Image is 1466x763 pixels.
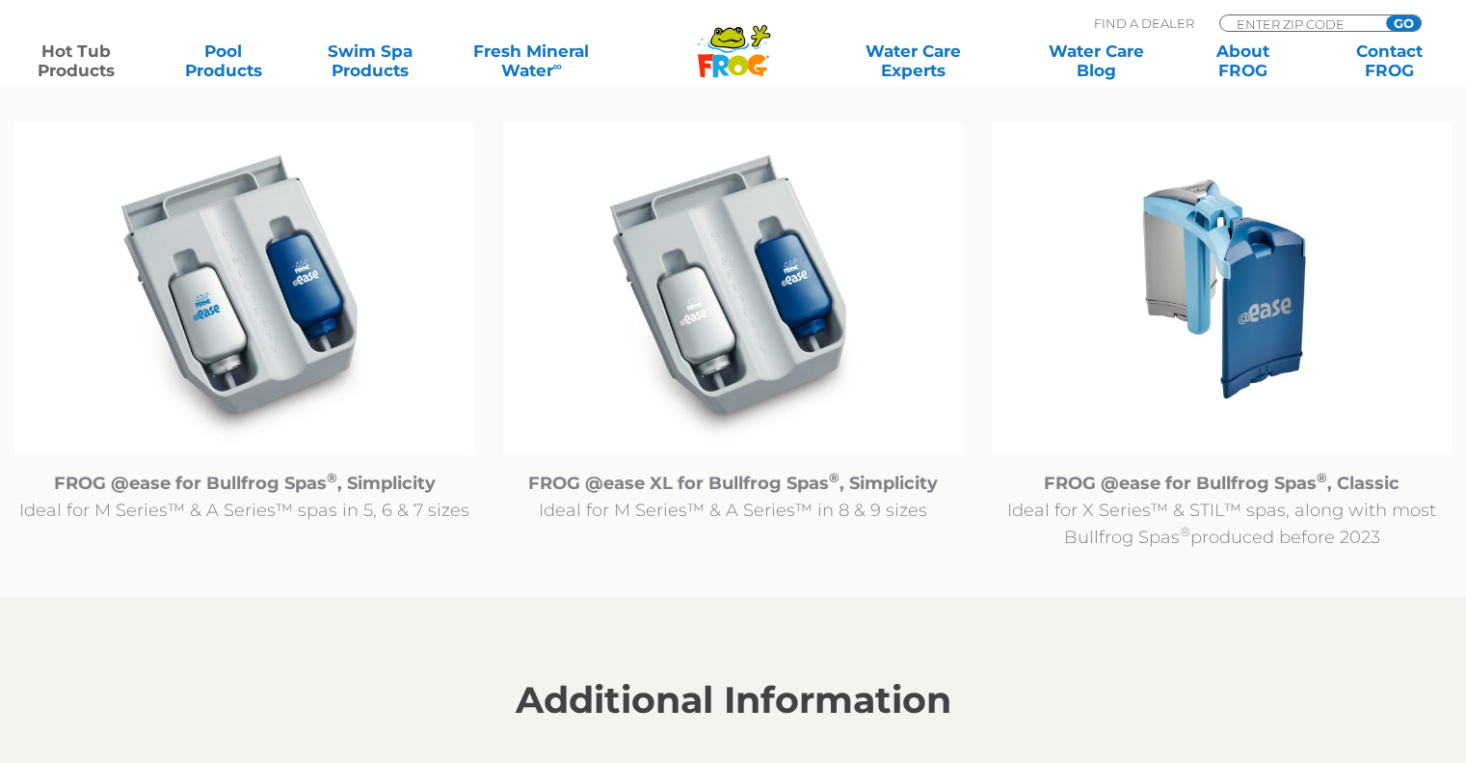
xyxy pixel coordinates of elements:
[54,473,436,494] strong: FROG @ease for Bullfrog Spas , Simplicity
[1186,41,1299,80] a: AboutFROG
[1235,15,1365,32] input: Zip Code Form
[1180,524,1190,539] sup: ®
[166,41,280,80] a: PoolProducts
[503,470,963,524] p: Ideal for M Series™ & A Series™ in 8 & 9 sizes
[14,123,474,454] img: @ease_Bullfrog_FROG @ease R180 for Bullfrog Spas with Filter
[992,470,1452,551] p: Ideal for X Series™ & STIL™ spas, along with most Bullfrog Spas produced before 2023
[1044,473,1399,494] strong: FROG @ease for Bullfrog Spas , Classic
[14,470,474,524] p: Ideal for M Series™ & A Series™ spas in 5, 6 & 7 sizes
[829,470,840,485] sup: ®
[1094,14,1194,32] p: Find A Dealer
[992,123,1452,454] img: Untitled design (94)
[1333,41,1447,80] a: ContactFROG
[552,59,561,73] sup: ∞
[503,123,963,454] img: @ease_Bullfrog_FROG @easeXL for Bullfrog Spas with Filter
[460,41,602,80] a: Fresh MineralWater∞
[141,679,1326,722] h2: Additional Information
[1039,41,1153,80] a: Water CareBlog
[19,41,133,80] a: Hot TubProducts
[313,41,427,80] a: Swim SpaProducts
[1317,470,1327,485] sup: ®
[327,470,337,485] sup: ®
[820,41,1006,80] a: Water CareExperts
[528,473,938,494] strong: FROG @ease XL for Bullfrog Spas , Simplicity
[1386,15,1421,31] input: GO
